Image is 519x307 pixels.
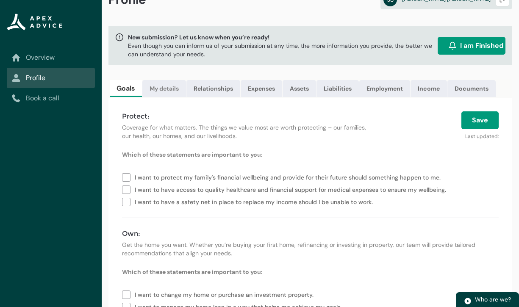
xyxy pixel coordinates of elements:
h4: Own: [122,229,499,239]
span: I want to have a safety net in place to replace my income should I be unable to work. [135,195,376,207]
span: I am Finished [460,41,503,51]
h4: Protect: [122,111,370,122]
a: Liabilities [316,80,359,97]
a: Overview [12,53,90,63]
p: Last updated: [380,129,499,140]
nav: Sub page [7,47,95,108]
p: Coverage for what matters. The things we value most are worth protecting – our families, our heal... [122,123,370,140]
img: Apex Advice Group [7,14,62,30]
a: Profile [12,73,90,83]
img: play.svg [464,297,472,305]
span: I want to protect my family's financial wellbeing and provide for their future should something h... [135,171,444,183]
button: I am Finished [438,37,505,55]
span: I want to have access to quality healthcare and financial support for medical expenses to ensure ... [135,183,450,195]
img: alarm.svg [448,41,457,50]
a: Expenses [241,80,282,97]
p: Which of these statements are important to you: [122,268,499,276]
a: Income [411,80,447,97]
button: Save [461,111,499,129]
a: Relationships [186,80,240,97]
a: Employment [359,80,410,97]
p: Get the home you want. Whether you’re buying your first home, refinancing or investing in propert... [122,241,499,257]
a: Book a call [12,93,90,103]
a: My details [142,80,186,97]
p: Even though you can inform us of your submission at any time, the more information you provide, t... [128,41,434,58]
span: New submission? Let us know when you’re ready! [128,33,434,41]
p: Which of these statements are important to you: [122,150,499,159]
a: Goals [110,80,142,97]
span: Who are we? [475,296,511,303]
a: Assets [283,80,316,97]
span: I want to change my home or purchase an investment property. [135,288,317,300]
a: Documents [447,80,496,97]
